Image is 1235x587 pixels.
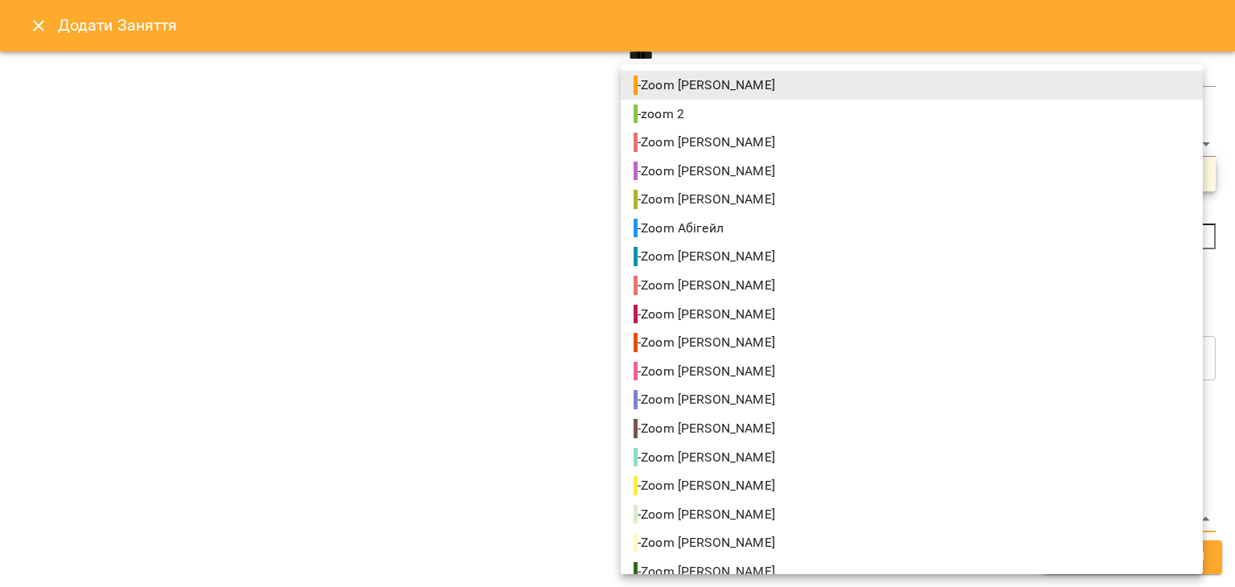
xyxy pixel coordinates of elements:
span: - Zoom [PERSON_NAME] [634,276,778,295]
span: - Zoom Абігейл [634,219,727,238]
span: - Zoom [PERSON_NAME] [634,505,778,524]
span: - Zoom [PERSON_NAME] [634,362,778,381]
span: - zoom 2 [634,105,687,124]
span: - Zoom [PERSON_NAME] [634,162,778,181]
span: - Zoom [PERSON_NAME] [634,419,778,438]
span: - Zoom [PERSON_NAME] [634,533,778,552]
span: - Zoom [PERSON_NAME] [634,333,778,352]
span: - Zoom [PERSON_NAME] [634,476,778,495]
span: - Zoom [PERSON_NAME] [634,305,778,324]
span: - Zoom [PERSON_NAME] [634,448,778,467]
span: - Zoom [PERSON_NAME] [634,76,778,95]
span: - Zoom [PERSON_NAME] [634,133,778,152]
span: - Zoom [PERSON_NAME] [634,562,778,581]
span: - Zoom [PERSON_NAME] [634,390,778,409]
span: - Zoom [PERSON_NAME] [634,190,778,209]
span: - Zoom [PERSON_NAME] [634,247,778,266]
